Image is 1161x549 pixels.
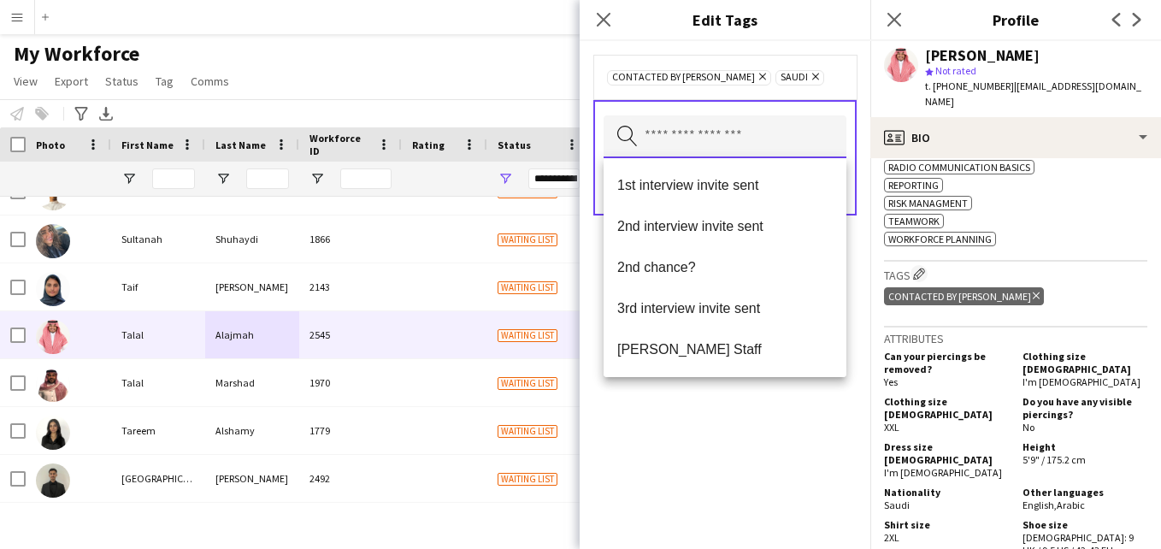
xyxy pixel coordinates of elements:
[191,74,229,89] span: Comms
[617,300,833,316] span: 3rd interview invite sent
[111,455,205,502] div: [GEOGRAPHIC_DATA]
[246,168,289,189] input: Last Name Filter Input
[111,215,205,263] div: Sultanah
[888,161,1030,174] span: Radio communication basics
[925,80,1141,108] span: | [EMAIL_ADDRESS][DOMAIN_NAME]
[205,407,299,454] div: Alshamy
[215,139,266,151] span: Last Name
[48,70,95,92] a: Export
[340,168,392,189] input: Workforce ID Filter Input
[14,41,139,67] span: My Workforce
[1023,499,1057,511] span: English ,
[884,331,1147,346] h3: Attributes
[55,74,88,89] span: Export
[156,74,174,89] span: Tag
[299,263,402,310] div: 2143
[498,377,557,390] span: Waiting list
[884,265,1147,283] h3: Tags
[498,329,557,342] span: Waiting list
[309,132,371,157] span: Workforce ID
[888,197,968,210] span: Risk managment
[96,103,116,124] app-action-btn: Export XLSX
[205,455,299,502] div: [PERSON_NAME]
[1023,375,1140,388] span: I'm [DEMOGRAPHIC_DATA]
[925,80,1014,92] span: t. [PHONE_NUMBER]
[152,168,195,189] input: First Name Filter Input
[111,359,205,406] div: Talal
[781,71,808,85] span: Saudi
[1023,421,1034,434] span: No
[580,9,870,31] h3: Edit Tags
[111,407,205,454] div: Tareem
[98,70,145,92] a: Status
[205,311,299,358] div: Alajmah
[149,70,180,92] a: Tag
[1057,499,1085,511] span: Arabic
[617,259,833,275] span: 2nd chance?
[1023,486,1147,499] h5: Other languages
[299,359,402,406] div: 1970
[1023,453,1086,466] span: 5'9" / 175.2 cm
[888,179,939,192] span: reporting
[215,171,231,186] button: Open Filter Menu
[205,215,299,263] div: Shuhaydi
[412,139,445,151] span: Rating
[884,499,910,511] span: Saudi
[121,139,174,151] span: First Name
[935,64,976,77] span: Not rated
[36,416,70,450] img: Tareem Alshamy
[888,233,992,245] span: Workforce planning
[105,74,138,89] span: Status
[498,171,513,186] button: Open Filter Menu
[498,281,557,294] span: Waiting list
[299,215,402,263] div: 1866
[14,74,38,89] span: View
[309,171,325,186] button: Open Filter Menu
[36,139,65,151] span: Photo
[498,473,557,486] span: Waiting list
[36,224,70,258] img: Sultanah Shuhaydi
[888,215,940,227] span: Teamwork
[498,233,557,246] span: Waiting list
[884,518,1009,531] h5: Shirt size
[1023,440,1147,453] h5: Height
[884,375,898,388] span: Yes
[121,171,137,186] button: Open Filter Menu
[184,70,236,92] a: Comms
[299,455,402,502] div: 2492
[884,350,1009,375] h5: Can your piercings be removed?
[617,218,833,234] span: 2nd interview invite sent
[617,177,833,193] span: 1st interview invite sent
[1023,395,1147,421] h5: Do you have any visible piercings?
[870,117,1161,158] div: Bio
[299,407,402,454] div: 1779
[884,466,1002,479] span: I'm [DEMOGRAPHIC_DATA]
[884,395,1009,421] h5: Clothing size [DEMOGRAPHIC_DATA]
[884,287,1044,305] div: Contacted by [PERSON_NAME]
[884,486,1009,499] h5: Nationality
[299,311,402,358] div: 2545
[498,425,557,438] span: Waiting list
[205,263,299,310] div: [PERSON_NAME]
[612,71,755,85] span: Contacted by [PERSON_NAME]
[111,311,205,358] div: Talal
[884,531,899,544] span: 2XL
[925,48,1040,63] div: [PERSON_NAME]
[36,272,70,306] img: Taif Albaqami
[1023,518,1147,531] h5: Shoe size
[111,263,205,310] div: Taif
[7,70,44,92] a: View
[36,368,70,402] img: Talal Marshad
[498,139,531,151] span: Status
[71,103,91,124] app-action-btn: Advanced filters
[884,421,899,434] span: XXL
[36,320,70,354] img: Talal Alajmah
[205,359,299,406] div: Marshad
[36,463,70,498] img: Turki Murad
[617,341,833,357] span: [PERSON_NAME] Staff
[870,9,1161,31] h3: Profile
[884,440,1009,466] h5: Dress size [DEMOGRAPHIC_DATA]
[1023,350,1147,375] h5: Clothing size [DEMOGRAPHIC_DATA]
